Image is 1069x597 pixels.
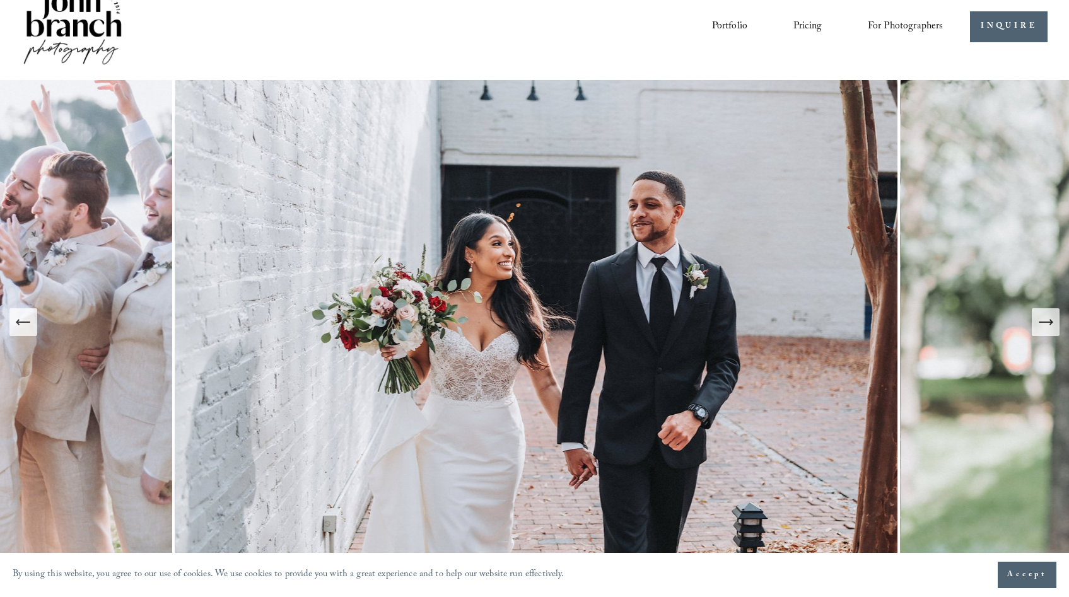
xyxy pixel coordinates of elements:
img: Melrose Knitting Mill Wedding Photography [175,80,901,564]
span: Accept [1007,569,1047,581]
button: Previous Slide [9,308,37,336]
a: folder dropdown [868,16,943,37]
span: For Photographers [868,17,943,37]
button: Accept [998,562,1056,588]
a: INQUIRE [970,11,1048,42]
p: By using this website, you agree to our use of cookies. We use cookies to provide you with a grea... [13,566,564,584]
a: Pricing [793,16,822,37]
a: Portfolio [712,16,747,37]
button: Next Slide [1032,308,1060,336]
